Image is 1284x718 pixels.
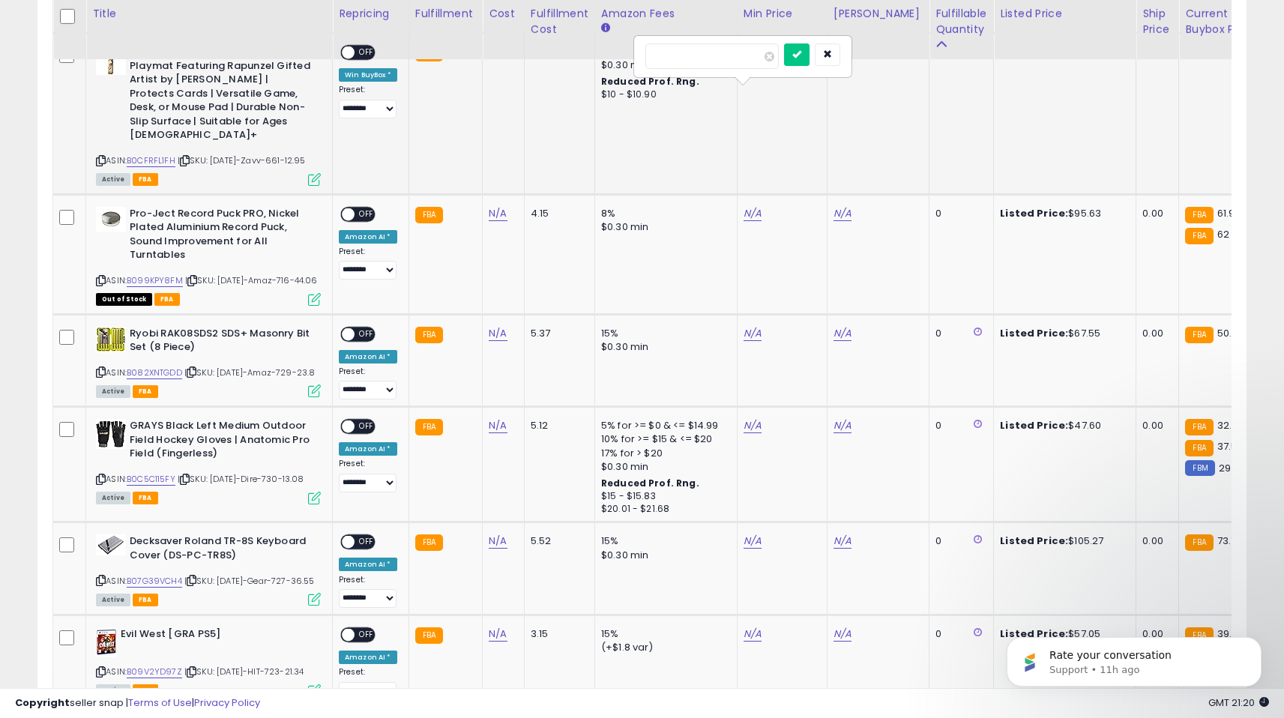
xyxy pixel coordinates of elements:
[935,627,982,641] div: 0
[531,6,588,37] div: Fulfillment Cost
[178,154,306,166] span: | SKU: [DATE]-Zavv-661-12.95
[355,420,379,433] span: OFF
[339,247,397,280] div: Preset:
[1000,327,1124,340] div: $67.55
[1185,228,1213,244] small: FBA
[92,6,326,22] div: Title
[834,418,852,433] a: N/A
[339,68,397,82] div: Win BuyBox *
[1000,207,1124,220] div: $95.63
[489,627,507,642] a: N/A
[130,207,312,266] b: Pro-Ject Record Puck PRO, Nickel Plated Aluminium Record Puck, Sound Improvement for All Turntables
[744,326,762,341] a: N/A
[133,173,158,186] span: FBA
[127,666,182,678] a: B09V2YD97Z
[601,477,699,489] b: Reduced Prof. Rng.
[601,88,726,101] div: $10 - $10.90
[1185,460,1214,476] small: FBM
[184,366,316,378] span: | SKU: [DATE]-Amaz-729-23.8
[1000,418,1068,432] b: Listed Price:
[15,696,70,710] strong: Copyright
[178,473,304,485] span: | SKU: [DATE]-Dire-730-13.08
[834,326,852,341] a: N/A
[96,627,117,657] img: 51IcocOL+ML._SL40_.jpg
[415,6,476,22] div: Fulfillment
[133,492,158,504] span: FBA
[601,58,726,72] div: $0.30 min
[601,627,726,641] div: 15%
[355,46,379,59] span: OFF
[133,594,158,606] span: FBA
[1000,419,1124,432] div: $47.60
[96,207,126,232] img: 21SppWpvG2L._SL40_.jpg
[184,666,304,678] span: | SKU: [DATE]-HIT-723-21.34
[96,45,321,184] div: ASIN:
[601,22,610,35] small: Amazon Fees.
[121,627,303,645] b: Evil West [GRA PS5]
[154,293,180,306] span: FBA
[339,366,397,400] div: Preset:
[1000,206,1068,220] b: Listed Price:
[96,492,130,504] span: All listings currently available for purchase on Amazon
[184,575,315,587] span: | SKU: [DATE]-Gear-727-36.55
[601,327,726,340] div: 15%
[1185,6,1262,37] div: Current Buybox Price
[133,385,158,398] span: FBA
[935,327,982,340] div: 0
[834,206,852,221] a: N/A
[96,293,152,306] span: All listings that are currently out of stock and unavailable for purchase on Amazon
[355,208,379,220] span: OFF
[601,641,726,654] div: (+$1.8 var)
[96,173,130,186] span: All listings currently available for purchase on Amazon
[130,534,312,566] b: Decksaver Roland TR-8S Keyboard Cover (DS-PC-TR8S)
[601,503,726,516] div: $20.01 - $21.68
[1217,534,1243,548] span: 73.79
[601,75,699,88] b: Reduced Prof. Rng.
[601,549,726,562] div: $0.30 min
[935,207,982,220] div: 0
[1142,6,1172,37] div: Ship Price
[601,207,726,220] div: 8%
[127,154,175,167] a: B0CFRFL1FH
[96,419,126,449] img: 41Nti4jZ3IL._SL40_.jpg
[1185,419,1213,435] small: FBA
[834,627,852,642] a: N/A
[194,696,260,710] a: Privacy Policy
[96,627,321,696] div: ASIN:
[1142,207,1167,220] div: 0.00
[127,366,182,379] a: B082XNTGDD
[130,327,312,358] b: Ryobi RAK08SDS2 SDS+ Masonry Bit Set (8 Piece)
[744,627,762,642] a: N/A
[130,419,312,465] b: GRAYS Black Left Medium Outdoor Field Hockey Gloves | Anatomic Pro Field (Fingerless)
[489,326,507,341] a: N/A
[1217,206,1241,220] span: 61.98
[834,534,852,549] a: N/A
[339,85,397,118] div: Preset:
[339,6,403,22] div: Repricing
[531,627,583,641] div: 3.15
[1000,534,1068,548] b: Listed Price:
[489,6,518,22] div: Cost
[415,419,443,435] small: FBA
[96,327,126,352] img: 51cIrW5s7XL._SL40_.jpg
[601,432,726,446] div: 10% for >= $15 & <= $20
[415,534,443,551] small: FBA
[531,419,583,432] div: 5.12
[601,447,726,460] div: 17% for > $20
[1185,327,1213,343] small: FBA
[601,490,726,503] div: $15 - $15.83
[1217,418,1244,432] span: 32.92
[185,274,318,286] span: | SKU: [DATE]-Amaz-716-44.06
[1000,6,1130,22] div: Listed Price
[1217,227,1229,241] span: 62
[744,418,762,433] a: N/A
[96,534,321,604] div: ASIN:
[531,327,583,340] div: 5.37
[355,536,379,549] span: OFF
[1142,419,1167,432] div: 0.00
[1000,534,1124,548] div: $105.27
[96,534,126,555] img: 31UU4qlIHrL._SL40_.jpg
